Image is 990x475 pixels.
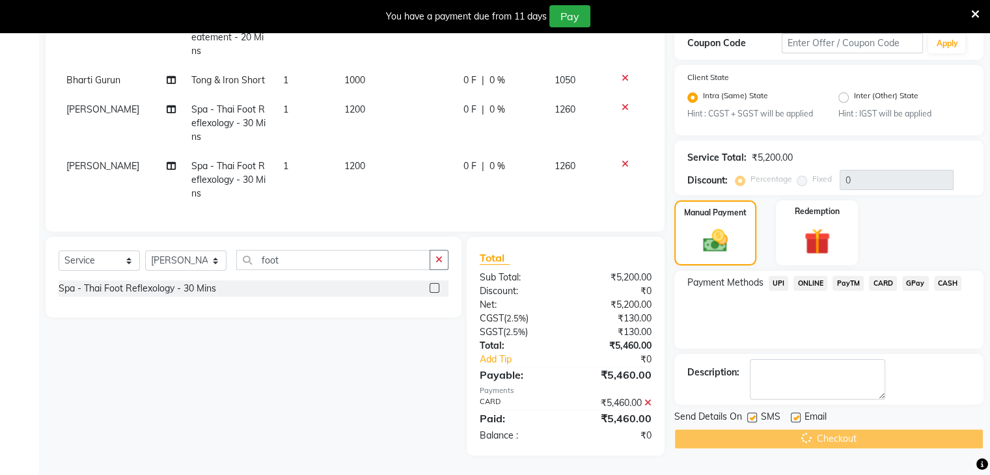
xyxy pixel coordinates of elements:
span: ONLINE [793,276,827,291]
img: _gift.svg [796,225,838,258]
small: Hint : CGST + SGST will be applied [687,108,819,120]
div: ₹5,200.00 [752,151,793,165]
span: 0 F [463,74,476,87]
label: Percentage [750,173,792,185]
label: Client State [687,72,729,83]
span: [PERSON_NAME] [66,103,139,115]
div: ₹5,460.00 [566,396,661,410]
span: 1260 [555,103,575,115]
span: | [482,74,484,87]
span: GPay [902,276,929,291]
div: Payable: [470,367,566,383]
span: 2.5% [506,327,525,337]
button: Apply [928,34,965,53]
div: Balance : [470,429,566,442]
span: | [482,103,484,116]
div: Total: [470,339,566,353]
span: 1050 [555,74,575,86]
span: 0 % [489,74,505,87]
div: Description: [687,366,739,379]
span: 1 [283,160,288,172]
div: Coupon Code [687,36,782,50]
span: 1 [283,74,288,86]
span: 1 [283,103,288,115]
span: 1200 [344,160,365,172]
span: 0 F [463,103,476,116]
div: ₹5,460.00 [566,367,661,383]
label: Intra (Same) State [703,90,768,105]
div: ₹130.00 [566,312,661,325]
button: Pay [549,5,590,27]
span: 0 % [489,103,505,116]
span: CARD [869,276,897,291]
div: Discount: [687,174,728,187]
label: Inter (Other) State [854,90,918,105]
div: ₹5,460.00 [566,411,661,426]
input: Enter Offer / Coupon Code [782,33,924,53]
span: SGST [480,326,503,338]
span: 2.5% [506,313,526,323]
div: ₹0 [566,429,661,442]
div: ₹130.00 [566,325,661,339]
span: 0 % [489,159,505,173]
div: ₹5,460.00 [566,339,661,353]
span: Payment Methods [687,276,763,290]
span: 1000 [344,74,365,86]
small: Hint : IGST will be applied [838,108,970,120]
div: ( ) [470,325,566,339]
div: Sub Total: [470,271,566,284]
span: 0 F [463,159,476,173]
div: You have a payment due from 11 days [386,10,547,23]
div: ₹0 [581,353,661,366]
span: Bharti Gurun [66,74,120,86]
div: Spa - Thai Foot Reflexology - 30 Mins [59,282,216,295]
label: Redemption [795,206,840,217]
div: Payments [480,385,652,396]
span: SMS [761,410,780,426]
div: Net: [470,298,566,312]
span: Send Details On [674,410,742,426]
img: _cash.svg [695,226,736,255]
div: CARD [470,396,566,410]
span: | [482,159,484,173]
div: Discount: [470,284,566,298]
span: UPI [769,276,789,291]
div: ₹5,200.00 [566,298,661,312]
span: Spa - Thai Foot Reflexology - 30 Mins [191,103,266,142]
div: ( ) [470,312,566,325]
span: PayTM [832,276,864,291]
span: Tong & Iron Short [191,74,265,86]
label: Fixed [812,173,832,185]
div: ₹5,200.00 [566,271,661,284]
label: Manual Payment [684,207,747,219]
span: 1260 [555,160,575,172]
span: Total [480,251,510,265]
a: Add Tip [470,353,581,366]
span: Email [804,410,827,426]
div: ₹0 [566,284,661,298]
div: Paid: [470,411,566,426]
input: Search or Scan [236,250,430,270]
span: Spa - Thai Foot Reflexology - 30 Mins [191,160,266,199]
span: 1200 [344,103,365,115]
span: CGST [480,312,504,324]
div: Service Total: [687,151,747,165]
span: [PERSON_NAME] [66,160,139,172]
span: CASH [934,276,962,291]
